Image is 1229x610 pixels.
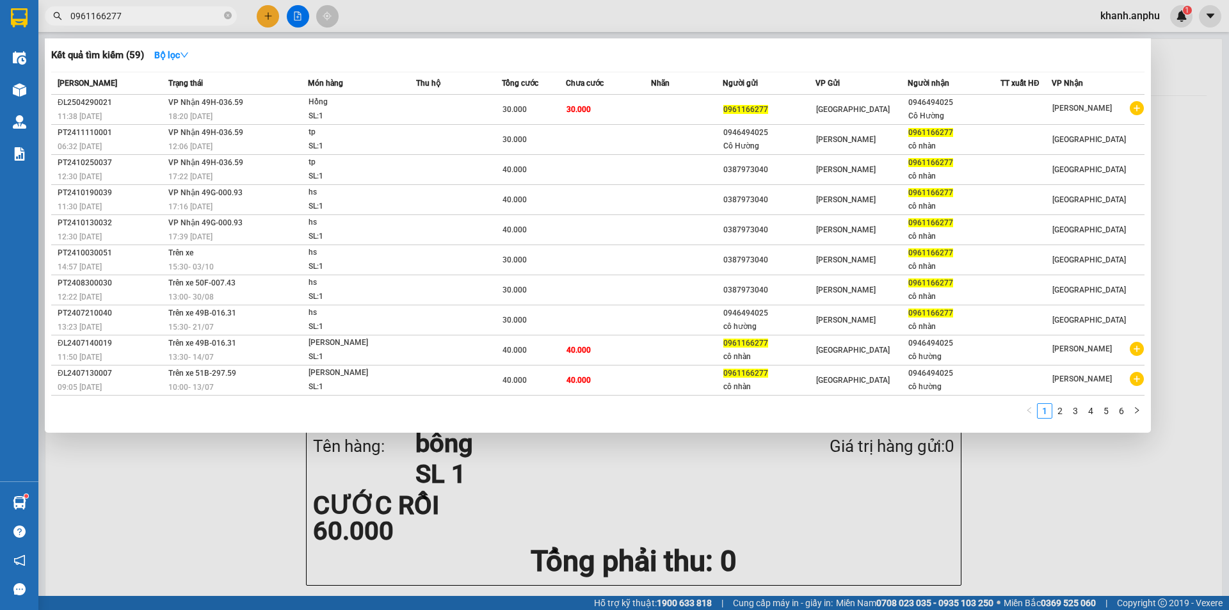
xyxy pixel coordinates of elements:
div: SL: 1 [309,260,405,274]
div: 0338736745 [150,55,253,73]
span: right [1133,406,1141,414]
div: SL: 1 [309,290,405,304]
span: [PERSON_NAME] [816,285,876,294]
span: [GEOGRAPHIC_DATA] [816,376,890,385]
span: question-circle [13,526,26,538]
div: 0946494025 [908,367,1000,380]
span: Trên xe 49B-016.31 [168,309,236,317]
div: PT2407210040 [58,307,165,320]
li: 6 [1114,403,1129,419]
li: 4 [1083,403,1098,419]
div: SL: 1 [309,350,405,364]
span: Thu hộ [416,79,440,88]
div: hs [309,186,405,200]
span: 0961166277 [723,369,768,378]
li: Next Page [1129,403,1145,419]
img: solution-icon [13,147,26,161]
li: 2 [1052,403,1068,419]
div: 0946494025 [723,126,815,140]
span: VP Gửi [815,79,840,88]
div: 0387973040 [723,223,815,237]
span: 13:00 - 30/08 [168,293,214,301]
span: notification [13,554,26,566]
div: PT2410130032 [58,216,165,230]
img: logo-vxr [11,8,28,28]
div: SL: 1 [309,170,405,184]
a: 6 [1114,404,1129,418]
span: 10:00 - 13/07 [168,383,214,392]
span: Chưa cước [566,79,604,88]
span: [PERSON_NAME] [1052,374,1112,383]
div: 0387973040 [723,253,815,267]
span: 13:23 [DATE] [58,323,102,332]
span: Nhãn [651,79,670,88]
span: 40.000 [502,376,527,385]
span: [PERSON_NAME] [816,316,876,325]
span: 30.000 [502,135,527,144]
div: SL: 1 [309,140,405,154]
span: Người gửi [723,79,758,88]
span: [PERSON_NAME] [816,195,876,204]
div: [PERSON_NAME] [309,366,405,380]
span: [PERSON_NAME] [58,79,117,88]
div: 0946494025 [908,96,1000,109]
span: 40.000 [502,225,527,234]
button: left [1022,403,1037,419]
div: 0387973040 [723,284,815,297]
span: 0961166277 [723,339,768,348]
div: SL: 1 [309,320,405,334]
span: 40.000 [566,376,591,385]
span: left [1025,406,1033,414]
span: DĐ: [150,80,168,93]
span: 30.000 [502,285,527,294]
div: cô hường [908,350,1000,364]
div: Cô Hường [723,140,815,153]
span: 13:30 - 14/07 [168,353,214,362]
li: 3 [1068,403,1083,419]
div: ĐL2407130007 [58,367,165,380]
div: 0387973040 [723,193,815,207]
div: SL: 1 [309,380,405,394]
span: [GEOGRAPHIC_DATA] [1052,135,1126,144]
a: 3 [1068,404,1082,418]
span: 17:22 [DATE] [168,172,213,181]
a: 5 [1099,404,1113,418]
div: hs [309,276,405,290]
sup: 1 [24,494,28,498]
span: 11:38 [DATE] [58,112,102,121]
img: warehouse-icon [13,83,26,97]
span: Tổng cước [502,79,538,88]
img: warehouse-icon [13,115,26,129]
span: plus-circle [1130,342,1144,356]
div: cô nhàn [908,320,1000,333]
span: 12:30 [DATE] [58,232,102,241]
span: Món hàng [308,79,343,88]
button: right [1129,403,1145,419]
div: PT2410190039 [58,186,165,200]
span: 17:16 [DATE] [168,202,213,211]
li: 1 [1037,403,1052,419]
li: Previous Page [1022,403,1037,419]
span: [PERSON_NAME] [816,165,876,174]
div: [PERSON_NAME] [150,11,253,40]
div: SL: 1 [309,230,405,244]
div: 0387973040 [723,163,815,177]
span: close-circle [224,10,232,22]
span: [PERSON_NAME] [816,255,876,264]
span: 30.000 [502,316,527,325]
span: 0961166277 [908,128,953,137]
img: warehouse-icon [13,496,26,510]
span: Trên xe 49B-016.31 [168,339,236,348]
span: 15:30 - 03/10 [168,262,214,271]
span: TT xuất HĐ [1000,79,1040,88]
div: cô nhàn [908,140,1000,153]
span: 0961166277 [908,309,953,317]
div: cô hường [908,380,1000,394]
span: [GEOGRAPHIC_DATA] [816,105,890,114]
span: down [180,51,189,60]
div: [GEOGRAPHIC_DATA] [11,11,141,40]
div: PT2410250037 [58,156,165,170]
span: VP Nhận 49H-036.59 [168,128,243,137]
span: 12:06 [DATE] [168,142,213,151]
span: Người nhận [908,79,949,88]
